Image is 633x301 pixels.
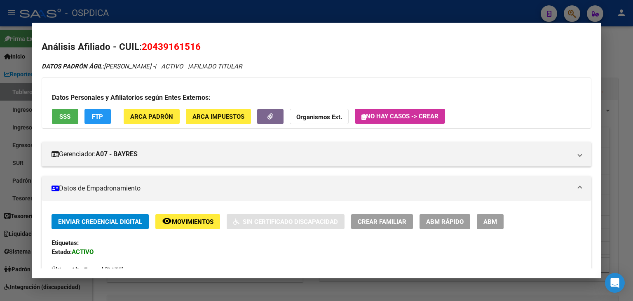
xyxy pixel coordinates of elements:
mat-panel-title: Gerenciador: [52,149,572,159]
strong: Estado: [52,248,72,256]
mat-expansion-panel-header: Datos de Empadronamiento [42,176,591,201]
button: ABM Rápido [420,214,470,229]
button: ARCA Impuestos [186,109,251,124]
strong: ACTIVO [72,248,94,256]
span: SSS [59,113,70,120]
strong: Organismos Ext. [296,113,342,121]
button: Movimientos [155,214,220,229]
span: ARCA Impuestos [192,113,244,120]
h3: Datos Personales y Afiliatorios según Entes Externos: [52,93,581,103]
i: | ACTIVO | [42,63,242,70]
span: Movimientos [172,218,213,226]
strong: Etiquetas: [52,239,79,247]
button: FTP [84,109,111,124]
mat-expansion-panel-header: Gerenciador:A07 - BAYRES [42,142,591,167]
mat-icon: remove_red_eye [162,216,172,226]
button: No hay casos -> Crear [355,109,445,124]
span: [PERSON_NAME] - [42,63,155,70]
span: ARCA Padrón [130,113,173,120]
span: No hay casos -> Crear [361,113,438,120]
button: Sin Certificado Discapacidad [227,214,345,229]
span: ABM Rápido [426,218,464,226]
span: AFILIADO TITULAR [190,63,242,70]
button: Organismos Ext. [290,109,349,124]
strong: Última Alta Formal: [52,266,105,274]
span: Crear Familiar [358,218,406,226]
span: Sin Certificado Discapacidad [243,218,338,226]
span: [DATE] [52,266,124,274]
button: SSS [52,109,78,124]
span: 20439161516 [142,41,201,52]
button: ARCA Padrón [124,109,180,124]
span: FTP [92,113,103,120]
button: Enviar Credencial Digital [52,214,149,229]
h2: Análisis Afiliado - CUIL: [42,40,591,54]
strong: A07 - BAYRES [96,149,138,159]
strong: DATOS PADRÓN ÁGIL: [42,63,104,70]
button: Crear Familiar [351,214,413,229]
button: ABM [477,214,504,229]
div: Open Intercom Messenger [605,273,625,293]
span: Enviar Credencial Digital [58,218,142,226]
mat-panel-title: Datos de Empadronamiento [52,183,572,193]
span: ABM [483,218,497,226]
